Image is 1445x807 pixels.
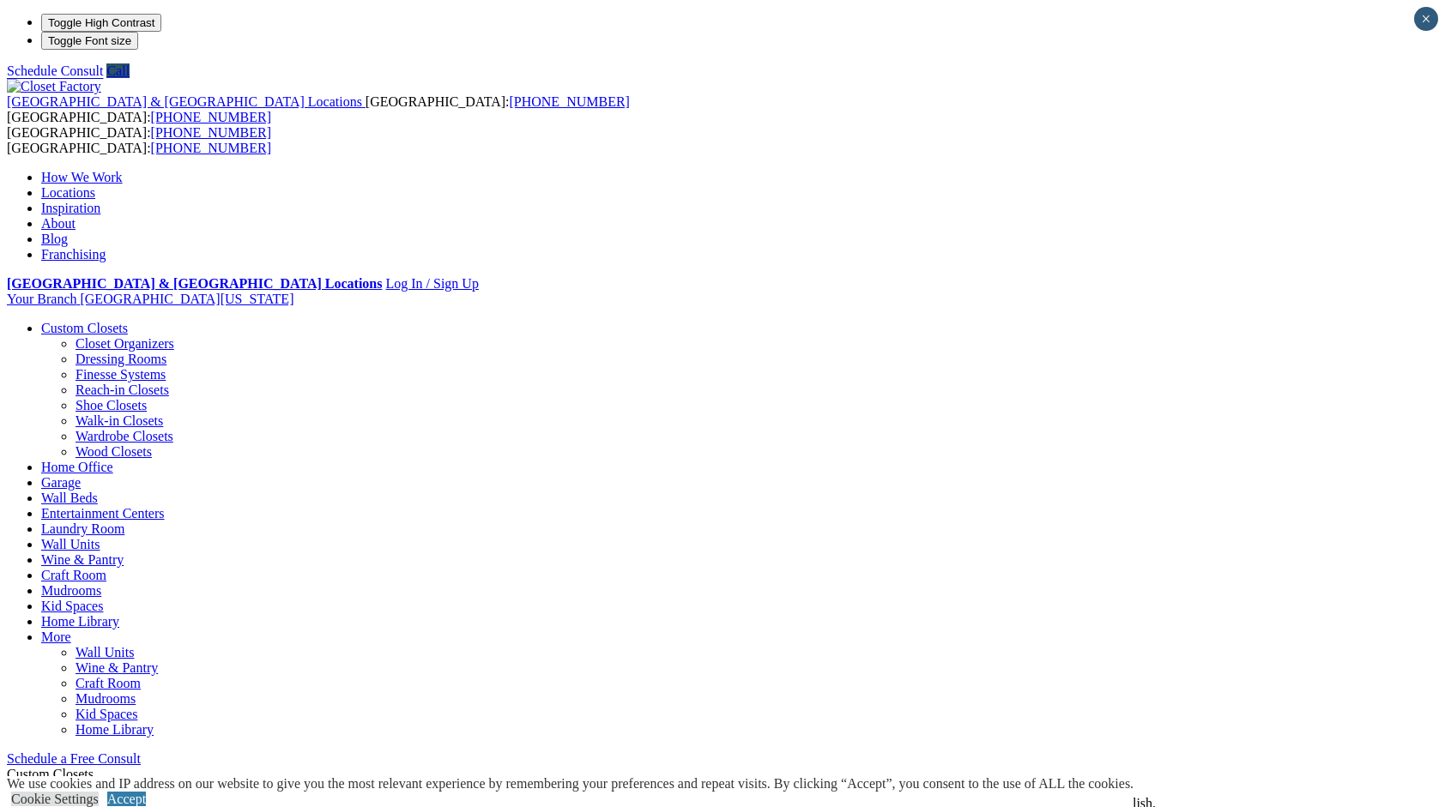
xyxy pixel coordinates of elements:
[7,94,630,124] span: [GEOGRAPHIC_DATA]: [GEOGRAPHIC_DATA]:
[76,660,158,675] a: Wine & Pantry
[7,63,103,78] a: Schedule Consult
[41,506,165,521] a: Entertainment Centers
[41,185,95,200] a: Locations
[48,34,131,47] span: Toggle Font size
[7,292,76,306] span: Your Branch
[7,776,1134,792] div: We use cookies and IP address on our website to give you the most relevant experience by remember...
[509,94,629,109] a: [PHONE_NUMBER]
[41,460,113,474] a: Home Office
[76,444,152,459] a: Wood Closets
[41,491,98,505] a: Wall Beds
[80,292,293,306] span: [GEOGRAPHIC_DATA][US_STATE]
[76,691,136,706] a: Mudrooms
[151,110,271,124] a: [PHONE_NUMBER]
[106,63,130,78] a: Call
[151,141,271,155] a: [PHONE_NUMBER]
[7,125,271,155] span: [GEOGRAPHIC_DATA]: [GEOGRAPHIC_DATA]:
[41,629,71,644] a: More menu text will display only on big screen
[41,599,103,613] a: Kid Spaces
[41,583,101,598] a: Mudrooms
[7,79,101,94] img: Closet Factory
[41,475,81,490] a: Garage
[7,767,94,781] span: Custom Closets
[11,792,99,806] a: Cookie Settings
[41,568,106,582] a: Craft Room
[41,614,119,629] a: Home Library
[41,247,106,262] a: Franchising
[76,336,174,351] a: Closet Organizers
[41,552,124,567] a: Wine & Pantry
[41,170,123,184] a: How We Work
[41,32,138,50] button: Toggle Font size
[1414,7,1438,31] button: Close
[7,94,366,109] a: [GEOGRAPHIC_DATA] & [GEOGRAPHIC_DATA] Locations
[76,367,166,382] a: Finesse Systems
[107,792,146,806] a: Accept
[76,413,163,428] a: Walk-in Closets
[76,707,137,721] a: Kid Spaces
[7,94,362,109] span: [GEOGRAPHIC_DATA] & [GEOGRAPHIC_DATA] Locations
[7,276,382,291] a: [GEOGRAPHIC_DATA] & [GEOGRAPHIC_DATA] Locations
[76,352,166,366] a: Dressing Rooms
[7,751,141,766] a: Schedule a Free Consult (opens a dropdown menu)
[76,645,134,659] a: Wall Units
[41,232,68,246] a: Blog
[41,537,100,551] a: Wall Units
[41,521,124,536] a: Laundry Room
[7,292,293,306] a: Your Branch [GEOGRAPHIC_DATA][US_STATE]
[76,676,141,690] a: Craft Room
[41,14,161,32] button: Toggle High Contrast
[48,16,154,29] span: Toggle High Contrast
[76,382,169,397] a: Reach-in Closets
[76,722,154,737] a: Home Library
[41,216,76,231] a: About
[41,201,100,215] a: Inspiration
[151,125,271,140] a: [PHONE_NUMBER]
[385,276,478,291] a: Log In / Sign Up
[76,398,147,413] a: Shoe Closets
[41,321,128,335] a: Custom Closets
[76,429,173,443] a: Wardrobe Closets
